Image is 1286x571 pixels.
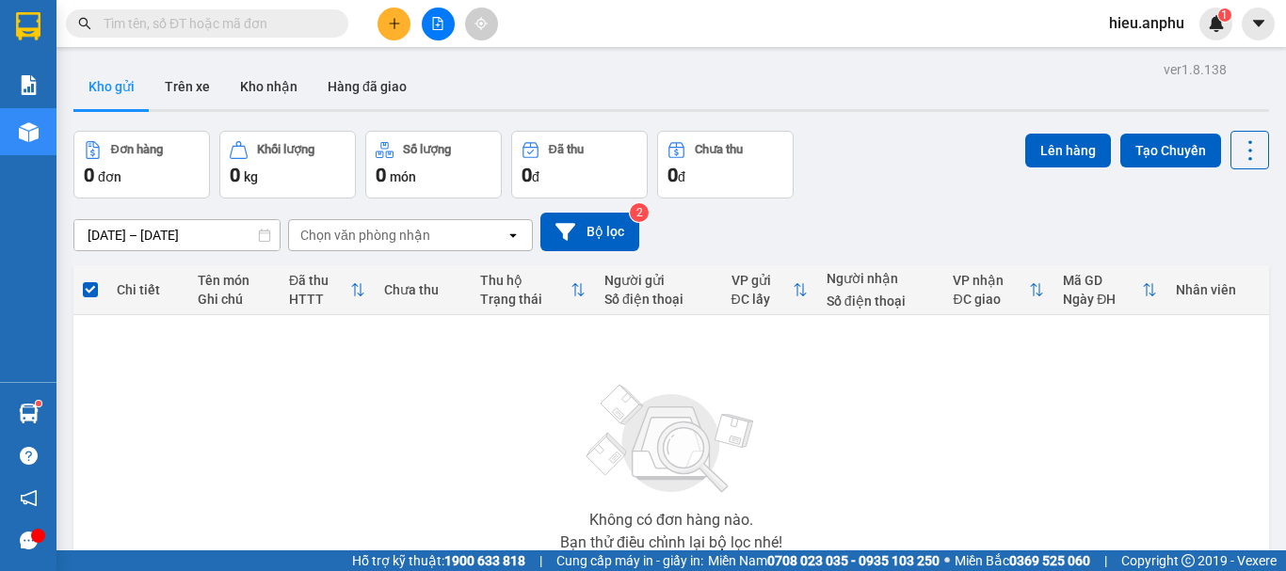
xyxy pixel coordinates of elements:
div: Khối lượng [257,143,314,156]
button: Kho gửi [73,64,150,109]
span: 0 [230,164,240,186]
span: question-circle [20,447,38,465]
span: notification [20,489,38,507]
div: HTTT [289,292,350,307]
div: Chi tiết [117,282,179,297]
div: VP nhận [953,273,1029,288]
span: món [390,169,416,184]
div: Ghi chú [198,292,270,307]
sup: 1 [1218,8,1231,22]
img: icon-new-feature [1208,15,1225,32]
input: Select a date range. [74,220,280,250]
svg: open [506,228,521,243]
div: VP gửi [731,273,793,288]
th: Toggle SortBy [943,265,1053,315]
div: Người gửi [604,273,713,288]
span: message [20,531,38,549]
span: 1 [1221,8,1228,22]
button: plus [378,8,410,40]
input: Tìm tên, số ĐT hoặc mã đơn [104,13,326,34]
th: Toggle SortBy [280,265,375,315]
div: Ngày ĐH [1063,292,1142,307]
div: Mã GD [1063,273,1142,288]
span: kg [244,169,258,184]
button: aim [465,8,498,40]
div: Chưa thu [695,143,743,156]
div: Đã thu [549,143,584,156]
button: Đã thu0đ [511,131,648,198]
div: ĐC lấy [731,292,793,307]
img: logo-vxr [16,12,40,40]
div: Không có đơn hàng nào. [589,513,753,528]
button: Khối lượng0kg [219,131,356,198]
div: Đơn hàng [111,143,163,156]
div: Bạn thử điều chỉnh lại bộ lọc nhé! [560,535,782,550]
img: svg+xml;base64,PHN2ZyBjbGFzcz0ibGlzdC1wbHVnX19zdmciIHhtbG5zPSJodHRwOi8vd3d3LnczLm9yZy8yMDAwL3N2Zy... [577,373,765,505]
span: | [539,550,542,571]
span: | [1104,550,1107,571]
span: search [78,17,91,30]
span: 0 [667,164,678,186]
button: Lên hàng [1025,134,1111,167]
span: Miền Bắc [955,550,1090,571]
div: Thu hộ [480,273,571,288]
div: Số điện thoại [604,292,713,307]
img: warehouse-icon [19,404,39,423]
div: Người nhận [827,271,935,286]
span: 0 [522,164,532,186]
button: Đơn hàng0đơn [73,131,210,198]
span: copyright [1182,554,1195,567]
img: solution-icon [19,75,39,95]
img: warehouse-icon [19,122,39,142]
div: Chưa thu [384,282,460,297]
th: Toggle SortBy [1053,265,1166,315]
span: Miền Nam [708,550,940,571]
div: Tên món [198,273,270,288]
div: Số điện thoại [827,293,935,309]
span: đơn [98,169,121,184]
span: 0 [84,164,94,186]
sup: 2 [630,203,649,222]
span: hieu.anphu [1094,11,1199,35]
button: file-add [422,8,455,40]
button: caret-down [1242,8,1275,40]
span: đ [532,169,539,184]
span: aim [474,17,488,30]
div: Trạng thái [480,292,571,307]
th: Toggle SortBy [471,265,595,315]
button: Chưa thu0đ [657,131,794,198]
div: Đã thu [289,273,350,288]
button: Hàng đã giao [313,64,422,109]
button: Trên xe [150,64,225,109]
strong: 0369 525 060 [1009,553,1090,568]
button: Số lượng0món [365,131,502,198]
span: Hỗ trợ kỹ thuật: [352,550,525,571]
span: caret-down [1250,15,1267,32]
button: Tạo Chuyến [1120,134,1221,167]
div: Nhân viên [1176,282,1260,297]
th: Toggle SortBy [722,265,817,315]
sup: 1 [36,401,41,406]
span: Cung cấp máy in - giấy in: [556,550,703,571]
strong: 0708 023 035 - 0935 103 250 [767,553,940,568]
div: Chọn văn phòng nhận [300,226,430,245]
div: ĐC giao [953,292,1029,307]
div: ver 1.8.138 [1164,59,1227,80]
button: Kho nhận [225,64,313,109]
span: file-add [431,17,444,30]
span: 0 [376,164,386,186]
div: Số lượng [403,143,451,156]
span: đ [678,169,685,184]
span: plus [388,17,401,30]
strong: 1900 633 818 [444,553,525,568]
span: ⚪️ [944,557,950,564]
button: Bộ lọc [540,213,639,251]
